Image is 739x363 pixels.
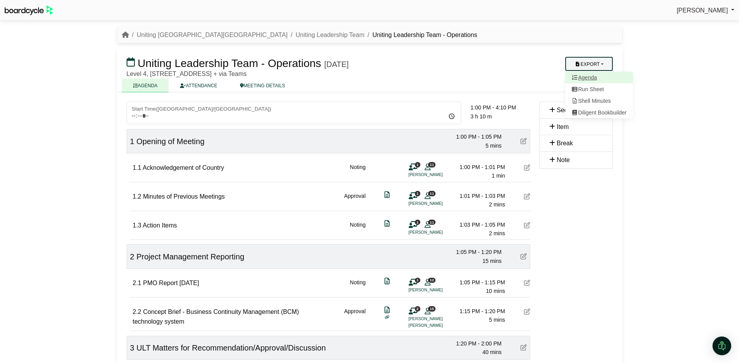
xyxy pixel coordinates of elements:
[482,258,501,264] span: 15 mins
[169,79,228,92] a: ATTENDANCE
[296,32,365,38] a: Uniting Leadership Team
[130,137,134,146] span: 1
[713,337,731,355] div: Open Intercom Messenger
[133,164,141,171] span: 1.1
[471,103,530,112] div: 1:00 PM - 4:10 PM
[557,123,569,130] span: Item
[482,349,501,355] span: 40 mins
[133,308,299,325] span: Concept Brief - Business Continuity Management (BCM) technology system
[409,171,467,178] li: [PERSON_NAME]
[557,107,577,113] span: Section
[415,306,420,311] span: 2
[451,192,505,200] div: 1:01 PM - 1:03 PM
[136,252,244,261] span: Project Management Reporting
[122,30,478,40] nav: breadcrumb
[133,193,141,200] span: 1.2
[133,308,141,315] span: 2.2
[428,220,436,225] span: 11
[409,322,467,329] li: [PERSON_NAME]
[415,162,420,167] span: 1
[138,57,321,69] span: Uniting Leadership Team - Operations
[344,307,365,329] div: Approval
[350,278,365,296] div: Noting
[350,163,365,180] div: Noting
[428,306,436,311] span: 15
[451,307,505,315] div: 1:15 PM - 1:20 PM
[127,70,247,77] span: Level 4, [STREET_ADDRESS] + via Teams
[447,132,502,141] div: 1:00 PM - 1:05 PM
[565,72,633,83] a: Agenda
[409,229,467,236] li: [PERSON_NAME]
[350,220,365,238] div: Noting
[136,344,326,352] span: ULT Matters for Recommendation/Approval/Discussion
[492,173,505,179] span: 1 min
[486,288,505,294] span: 10 mins
[428,191,436,196] span: 11
[489,230,505,236] span: 2 mins
[143,193,225,200] span: Minutes of Previous Meetings
[143,222,177,229] span: Action Items
[133,280,141,286] span: 2.1
[677,5,734,16] a: [PERSON_NAME]
[415,278,420,283] span: 1
[471,113,492,120] span: 3 h 10 m
[565,57,612,71] button: Export
[451,163,505,171] div: 1:00 PM - 1:01 PM
[229,79,296,92] a: MEETING DETAILS
[565,95,633,107] a: Shell Minutes
[415,220,420,225] span: 1
[324,60,349,69] div: [DATE]
[428,278,436,283] span: 12
[130,344,134,352] span: 3
[364,30,477,40] li: Uniting Leadership Team - Operations
[409,200,467,207] li: [PERSON_NAME]
[143,280,199,286] span: PMO Report [DATE]
[136,137,205,146] span: Opening of Meeting
[489,201,505,208] span: 2 mins
[409,315,467,322] li: [PERSON_NAME]
[344,192,365,209] div: Approval
[557,157,570,163] span: Note
[130,252,134,261] span: 2
[415,191,420,196] span: 1
[451,220,505,229] div: 1:03 PM - 1:05 PM
[428,162,436,167] span: 11
[565,107,633,118] a: Diligent Bookbuilder
[122,79,169,92] a: AGENDA
[409,287,467,293] li: [PERSON_NAME]
[451,278,505,287] div: 1:05 PM - 1:15 PM
[447,248,502,256] div: 1:05 PM - 1:20 PM
[137,32,287,38] a: Uniting [GEOGRAPHIC_DATA][GEOGRAPHIC_DATA]
[485,143,501,149] span: 5 mins
[133,222,141,229] span: 1.3
[489,317,505,323] span: 5 mins
[565,83,633,95] a: Run Sheet
[447,339,502,348] div: 1:20 PM - 2:00 PM
[5,5,53,15] img: BoardcycleBlackGreen-aaafeed430059cb809a45853b8cf6d952af9d84e6e89e1f1685b34bfd5cb7d64.svg
[557,140,573,146] span: Break
[677,7,728,14] span: [PERSON_NAME]
[143,164,224,171] span: Acknowledgement of Country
